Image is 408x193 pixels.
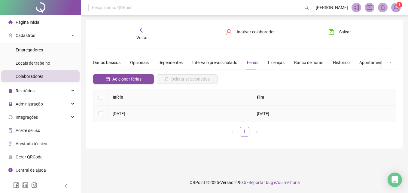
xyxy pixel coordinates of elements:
span: Adicionar férias [112,76,142,82]
span: [DATE] [257,111,269,116]
span: user-delete [226,29,232,35]
button: Deletar selecionados [157,74,218,84]
img: 79077 [391,3,400,12]
span: [DATE] [113,111,125,116]
span: linkedin [22,182,28,188]
sup: Atualize o seu contato no menu Meus Dados [396,2,402,8]
span: calendar [106,77,110,81]
span: solution [8,142,13,146]
th: Fim [252,89,396,106]
span: mail [367,5,372,10]
span: notification [354,5,359,10]
span: Locais de trabalho [16,61,50,66]
button: Salvar [324,27,355,37]
span: Administração [16,102,43,106]
div: Histórico [333,59,350,66]
footer: QRPoint © 2025 - 2.90.5 - [81,172,408,193]
div: Licenças [268,59,285,66]
a: 1 [240,127,249,136]
span: Voltar [136,35,148,40]
span: lock [8,102,13,106]
span: home [8,20,13,24]
li: 1 [240,127,249,136]
li: Próxima página [252,127,261,136]
span: Empregadores [16,47,43,52]
span: left [231,130,234,133]
span: Página inicial [16,20,40,25]
span: Colaboradores [16,74,43,79]
span: sync [8,115,13,119]
li: Página anterior [228,127,237,136]
span: Salvar [339,29,351,35]
span: Cadastros [16,33,35,38]
span: search [304,5,309,10]
div: Intervalo pré-assinalado [192,59,237,66]
span: Atestado técnico [16,141,47,146]
span: save [328,29,334,35]
div: Open Intercom Messenger [388,173,402,187]
button: Adicionar férias [93,74,154,84]
span: instagram [31,182,37,188]
span: facebook [13,182,19,188]
span: 1 [398,3,400,7]
span: Central de ajuda [16,168,46,173]
div: Banco de horas [294,59,323,66]
button: Inativar colaborador [221,27,279,37]
div: Opcionais [130,59,149,66]
span: info-circle [8,168,13,172]
span: Relatórios [16,88,35,93]
span: bell [380,5,385,10]
span: right [255,130,258,133]
span: Integrações [16,115,38,120]
span: file [8,89,13,93]
span: left [64,184,68,188]
button: ellipsis [382,56,396,69]
button: right [252,127,261,136]
span: Versão [220,180,233,185]
div: Apontamentos [359,59,387,66]
div: Férias [247,59,258,66]
span: Inativar colaborador [237,29,275,35]
span: user-add [8,33,13,38]
th: Início [108,89,252,106]
span: qrcode [8,155,13,159]
span: arrow-left [139,27,145,33]
span: Aceite de uso [16,128,40,133]
button: left [228,127,237,136]
div: Dados básicos [93,59,120,66]
span: ellipsis [387,60,391,64]
div: Dependentes [158,59,183,66]
span: Reportar bug e/ou melhoria [248,180,300,185]
span: audit [8,128,13,133]
span: [PERSON_NAME] [316,4,348,11]
span: Gerar QRCode [16,155,42,159]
